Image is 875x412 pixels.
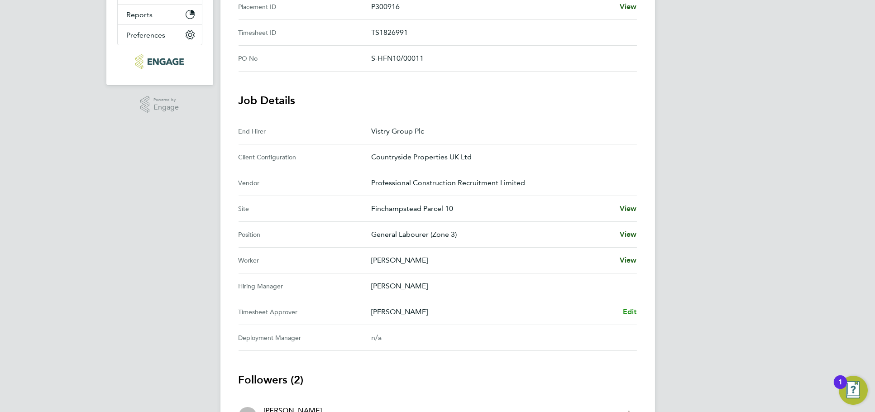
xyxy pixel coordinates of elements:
[371,281,630,292] p: [PERSON_NAME]
[239,203,371,214] div: Site
[239,1,371,12] div: Placement ID
[620,229,637,240] a: View
[127,10,153,19] span: Reports
[620,203,637,214] a: View
[371,27,630,38] p: TS1826991
[620,230,637,239] span: View
[371,1,612,12] p: P300916
[371,53,630,64] p: S-HFN10/00011
[153,96,179,104] span: Powered by
[140,96,179,113] a: Powered byEngage
[620,1,637,12] a: View
[623,307,637,317] a: Edit
[620,255,637,266] a: View
[239,332,371,343] div: Deployment Manager
[620,204,637,213] span: View
[135,54,184,69] img: pcrnet-logo-retina.png
[371,126,630,137] p: Vistry Group Plc
[620,2,637,11] span: View
[127,31,166,39] span: Preferences
[371,152,630,163] p: Countryside Properties UK Ltd
[371,332,622,343] div: n/a
[839,376,868,405] button: Open Resource Center, 1 new notification
[838,382,842,394] div: 1
[239,53,371,64] div: PO No
[239,373,637,387] h3: Followers (2)
[371,255,612,266] p: [PERSON_NAME]
[239,281,371,292] div: Hiring Manager
[239,126,371,137] div: End Hirer
[371,307,616,317] p: [PERSON_NAME]
[239,177,371,188] div: Vendor
[118,5,202,24] button: Reports
[239,307,371,317] div: Timesheet Approver
[620,256,637,264] span: View
[239,255,371,266] div: Worker
[623,307,637,316] span: Edit
[239,93,637,108] h3: Job Details
[371,177,630,188] p: Professional Construction Recruitment Limited
[239,27,371,38] div: Timesheet ID
[371,229,612,240] p: General Labourer (Zone 3)
[239,229,371,240] div: Position
[371,203,612,214] p: Finchampstead Parcel 10
[117,54,202,69] a: Go to home page
[153,104,179,111] span: Engage
[239,152,371,163] div: Client Configuration
[118,25,202,45] button: Preferences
